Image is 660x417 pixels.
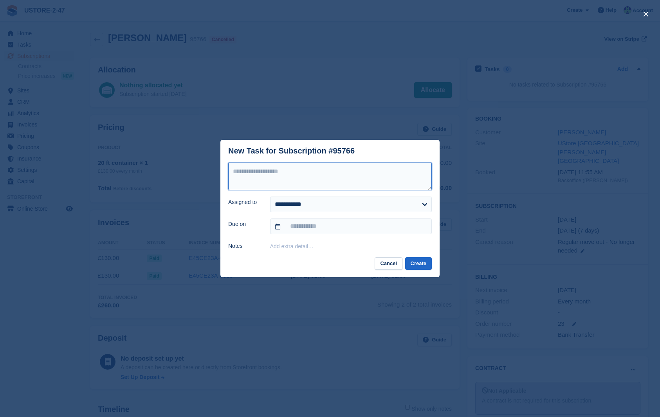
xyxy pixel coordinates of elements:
[270,243,314,249] button: Add extra detail…
[228,146,355,155] div: New Task for Subscription #95766
[228,198,261,206] label: Assigned to
[228,242,261,250] label: Notes
[640,8,652,20] button: close
[228,220,261,228] label: Due on
[405,257,432,270] button: Create
[375,257,402,270] button: Cancel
